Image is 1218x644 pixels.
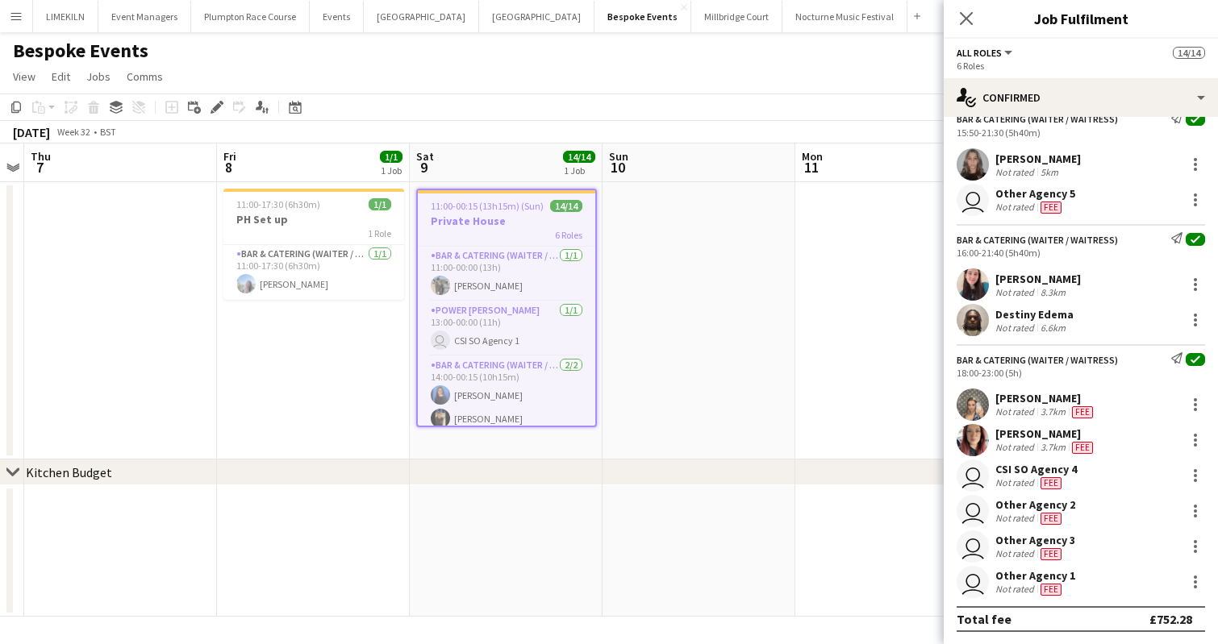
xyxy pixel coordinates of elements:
[995,186,1075,201] div: Other Agency 5
[957,60,1205,72] div: 6 Roles
[1037,547,1065,560] div: Crew has different fees then in role
[594,1,691,32] button: Bespoke Events
[1069,441,1096,454] div: Crew has different fees then in role
[995,391,1096,405] div: [PERSON_NAME]
[1037,583,1065,596] div: Crew has different fees then in role
[995,152,1081,166] div: [PERSON_NAME]
[995,286,1037,298] div: Not rated
[944,78,1218,117] div: Confirmed
[223,212,404,226] h3: PH Set up
[479,1,594,32] button: [GEOGRAPHIC_DATA]
[995,568,1075,583] div: Other Agency 1
[416,149,434,164] span: Sat
[223,245,404,300] app-card-role: Bar & Catering (Waiter / waitress)1/111:00-17:30 (6h30m)[PERSON_NAME]
[236,198,320,210] span: 11:00-17:30 (6h30m)
[80,66,117,87] a: Jobs
[1041,584,1062,596] span: Fee
[1072,442,1093,454] span: Fee
[6,66,42,87] a: View
[995,405,1037,418] div: Not rated
[995,426,1096,441] div: [PERSON_NAME]
[563,151,595,163] span: 14/14
[31,149,51,164] span: Thu
[995,462,1077,476] div: CSI SO Agency 4
[995,497,1075,512] div: Other Agency 2
[1037,441,1069,454] div: 3.7km
[191,1,310,32] button: Plumpton Race Course
[995,476,1037,489] div: Not rated
[52,69,70,84] span: Edit
[957,234,1118,246] div: Bar & Catering (Waiter / waitress)
[416,189,597,427] app-job-card: 11:00-00:15 (13h15m) (Sun)14/14Private House6 RolesBar & Catering (Waiter / waitress)1/111:00-00:...
[555,229,582,241] span: 6 Roles
[995,583,1037,596] div: Not rated
[995,547,1037,560] div: Not rated
[33,1,98,32] button: LIMEKILN
[86,69,111,84] span: Jobs
[45,66,77,87] a: Edit
[1173,47,1205,59] span: 14/14
[564,164,594,177] div: 1 Job
[13,69,35,84] span: View
[369,198,391,210] span: 1/1
[1037,405,1069,418] div: 3.7km
[380,151,403,163] span: 1/1
[607,158,628,177] span: 10
[223,189,404,300] app-job-card: 11:00-17:30 (6h30m)1/1PH Set up1 RoleBar & Catering (Waiter / waitress)1/111:00-17:30 (6h30m)[PER...
[53,126,94,138] span: Week 32
[100,126,116,138] div: BST
[1037,166,1062,178] div: 5km
[1041,513,1062,525] span: Fee
[28,158,51,177] span: 7
[310,1,364,32] button: Events
[1037,512,1065,525] div: Crew has different fees then in role
[944,8,1218,29] h3: Job Fulfilment
[381,164,402,177] div: 1 Job
[431,200,544,212] span: 11:00-00:15 (13h15m) (Sun)
[418,247,595,301] app-card-role: Bar & Catering (Waiter / waitress)1/111:00-00:00 (13h)[PERSON_NAME]
[995,322,1037,334] div: Not rated
[957,611,1012,627] div: Total fee
[691,1,782,32] button: Millbridge Court
[418,356,595,434] app-card-role: Bar & Catering (Waiter / waitress)2/214:00-00:15 (10h15m)[PERSON_NAME][PERSON_NAME]
[957,354,1118,366] div: Bar & Catering (Waiter / waitress)
[799,158,823,177] span: 11
[418,214,595,228] h3: Private House
[995,533,1075,547] div: Other Agency 3
[782,1,907,32] button: Nocturne Music Festival
[957,127,1205,139] div: 15:50-21:30 (5h40m)
[995,307,1074,322] div: Destiny Edema
[1037,286,1069,298] div: 8.3km
[1041,548,1062,560] span: Fee
[418,301,595,356] app-card-role: Power [PERSON_NAME]1/113:00-00:00 (11h) CSI SO Agency 1
[609,149,628,164] span: Sun
[1041,202,1062,214] span: Fee
[957,47,1015,59] button: All roles
[1072,406,1093,418] span: Fee
[13,124,50,140] div: [DATE]
[957,47,1002,59] span: All roles
[1149,611,1192,627] div: £752.28
[223,149,236,164] span: Fri
[364,1,479,32] button: [GEOGRAPHIC_DATA]
[221,158,236,177] span: 8
[995,512,1037,525] div: Not rated
[127,69,163,84] span: Comms
[995,166,1037,178] div: Not rated
[957,367,1205,379] div: 18:00-23:00 (5h)
[995,272,1081,286] div: [PERSON_NAME]
[368,227,391,239] span: 1 Role
[957,113,1118,125] div: Bar & Catering (Waiter / waitress)
[995,201,1037,214] div: Not rated
[1037,322,1069,334] div: 6.6km
[1069,405,1096,418] div: Crew has different fees then in role
[995,441,1037,454] div: Not rated
[1037,201,1065,214] div: Crew has different fees then in role
[26,464,112,480] div: Kitchen Budget
[1041,477,1062,489] span: Fee
[550,200,582,212] span: 14/14
[98,1,191,32] button: Event Managers
[13,39,148,63] h1: Bespoke Events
